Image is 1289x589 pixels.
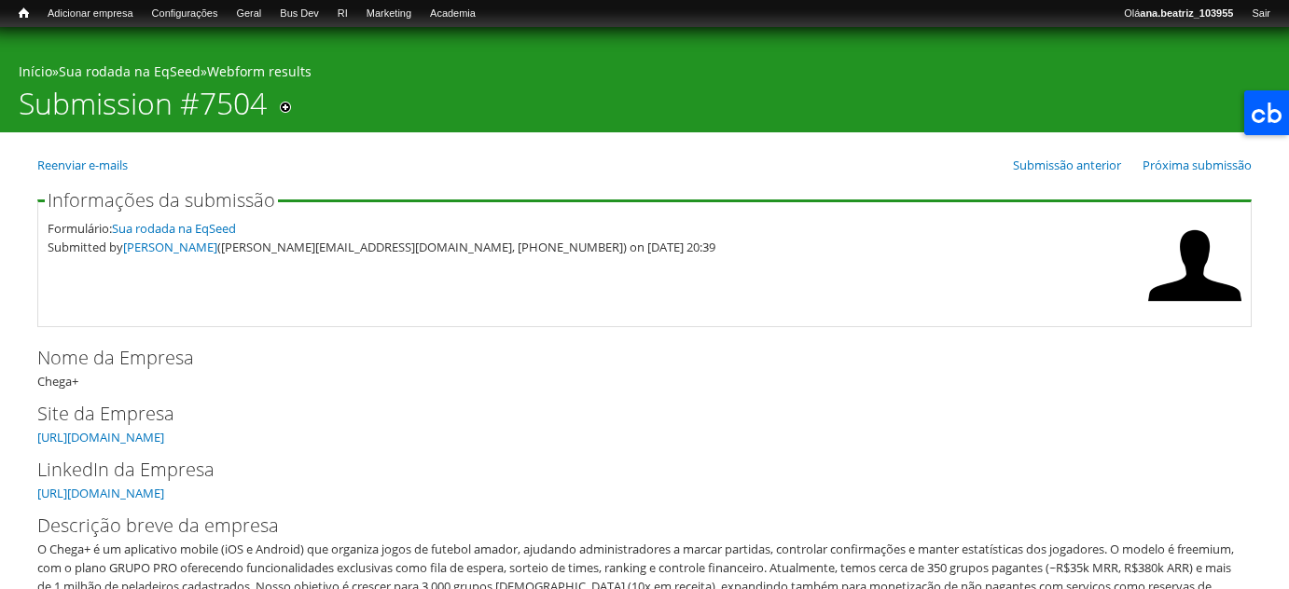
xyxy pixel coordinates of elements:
a: [PERSON_NAME] [123,239,217,255]
span: Início [19,7,29,20]
h1: Submission #7504 [19,86,267,132]
a: RI [328,5,357,23]
a: Próxima submissão [1143,157,1252,173]
a: Adicionar empresa [38,5,143,23]
a: [URL][DOMAIN_NAME] [37,485,164,501]
label: Nome da Empresa [37,344,1221,372]
a: Oláana.beatriz_103955 [1115,5,1242,23]
strong: ana.beatriz_103955 [1140,7,1233,19]
img: Foto de Rodrigo Manguinho [1148,219,1241,312]
label: Site da Empresa [37,400,1221,428]
div: Chega+ [37,344,1252,390]
a: Academia [421,5,485,23]
a: Marketing [357,5,421,23]
a: Bus Dev [270,5,328,23]
a: Configurações [143,5,228,23]
div: Submitted by ([PERSON_NAME][EMAIL_ADDRESS][DOMAIN_NAME], [PHONE_NUMBER]) on [DATE] 20:39 [48,238,1139,256]
div: » » [19,62,1270,86]
a: [URL][DOMAIN_NAME] [37,429,164,445]
legend: Informações da submissão [45,191,278,210]
div: Formulário: [48,219,1139,238]
a: Submissão anterior [1013,157,1121,173]
a: Webform results [207,62,312,80]
label: LinkedIn da Empresa [37,456,1221,484]
a: Sair [1242,5,1280,23]
a: Sua rodada na EqSeed [59,62,201,80]
a: Geral [227,5,270,23]
a: Início [19,62,52,80]
label: Descrição breve da empresa [37,512,1221,540]
a: Reenviar e-mails [37,157,128,173]
a: Início [9,5,38,22]
a: Sua rodada na EqSeed [112,220,236,237]
a: Ver perfil do usuário. [1148,299,1241,316]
